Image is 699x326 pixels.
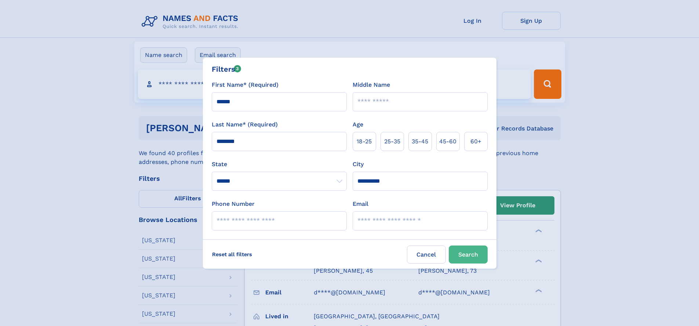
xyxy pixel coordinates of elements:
[407,246,446,264] label: Cancel
[212,80,278,89] label: First Name* (Required)
[357,137,372,146] span: 18‑25
[470,137,481,146] span: 60+
[212,160,347,169] label: State
[412,137,428,146] span: 35‑45
[212,64,241,75] div: Filters
[353,200,368,208] label: Email
[353,120,363,129] label: Age
[212,200,255,208] label: Phone Number
[207,246,257,263] label: Reset all filters
[439,137,456,146] span: 45‑60
[353,80,390,89] label: Middle Name
[449,246,488,264] button: Search
[384,137,400,146] span: 25‑35
[212,120,278,129] label: Last Name* (Required)
[353,160,364,169] label: City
